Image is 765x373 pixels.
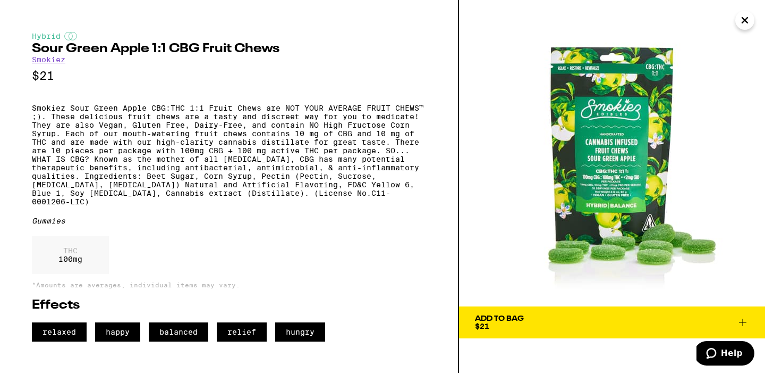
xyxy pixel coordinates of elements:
[32,32,426,40] div: Hybrid
[32,299,426,312] h2: Effects
[32,281,426,288] p: *Amounts are averages, individual items may vary.
[696,341,754,368] iframe: Opens a widget where you can find more information
[58,246,82,255] p: THC
[64,32,77,40] img: hybridColor.svg
[32,217,426,225] div: Gummies
[475,322,489,330] span: $21
[95,322,140,342] span: happy
[735,11,754,30] button: Close
[275,322,325,342] span: hungry
[459,306,765,338] button: Add To Bag$21
[32,69,426,82] p: $21
[32,43,426,55] h2: Sour Green Apple 1:1 CBG Fruit Chews
[149,322,208,342] span: balanced
[32,104,426,206] p: Smokiez Sour Green Apple CBG:THC 1:1 Fruit Chews are NOT YOUR AVERAGE FRUIT CHEWS™ ;). These deli...
[217,322,267,342] span: relief
[32,322,87,342] span: relaxed
[32,236,109,274] div: 100 mg
[32,55,65,64] a: Smokiez
[475,315,524,322] div: Add To Bag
